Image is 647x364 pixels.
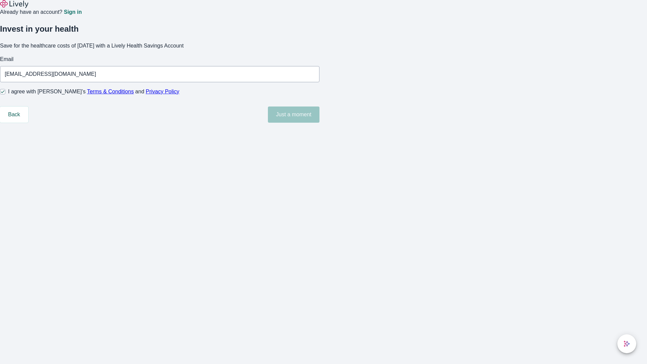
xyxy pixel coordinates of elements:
a: Privacy Policy [146,89,180,94]
button: chat [617,334,636,353]
span: I agree with [PERSON_NAME]’s and [8,88,179,96]
a: Sign in [64,9,82,15]
svg: Lively AI Assistant [623,340,630,347]
a: Terms & Conditions [87,89,134,94]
